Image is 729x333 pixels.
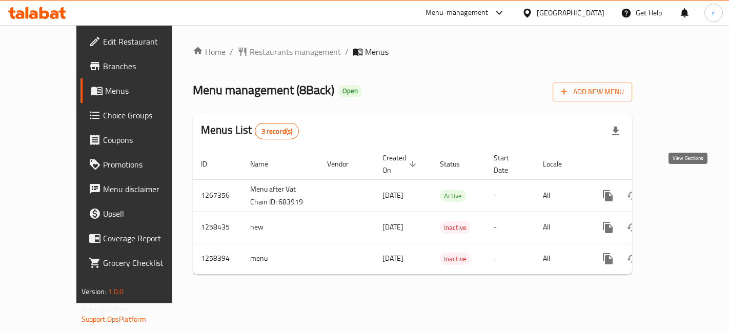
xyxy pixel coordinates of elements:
span: Active [440,190,466,202]
span: 1.0.0 [108,285,124,298]
a: Coverage Report [80,226,198,251]
a: Edit Restaurant [80,29,198,54]
span: Grocery Checklist [103,257,190,269]
span: Promotions [103,158,190,171]
span: Inactive [440,253,471,265]
a: Promotions [80,152,198,177]
span: Created On [382,152,419,176]
td: new [242,212,319,243]
td: - [485,212,535,243]
div: Export file [603,119,628,143]
span: Edit Restaurant [103,35,190,48]
span: Name [250,158,281,170]
td: Menu after Vat Chain ID: 683919 [242,179,319,212]
td: 1258435 [193,212,242,243]
a: Grocery Checklist [80,251,198,275]
button: Add New Menu [553,82,632,101]
span: Upsell [103,207,190,220]
td: All [535,179,588,212]
td: 1267356 [193,179,242,212]
span: Version: [82,285,107,298]
span: [DATE] [382,252,403,265]
a: Upsell [80,201,198,226]
span: r [712,7,715,18]
span: Restaurants management [250,46,341,58]
button: Change Status [620,215,645,240]
button: more [596,246,620,271]
span: Menu disclaimer [103,183,190,195]
td: menu [242,243,319,274]
td: - [485,179,535,212]
button: Change Status [620,246,645,271]
span: Get support on: [82,302,129,316]
td: All [535,243,588,274]
button: more [596,215,620,240]
a: Menus [80,78,198,103]
span: Choice Groups [103,109,190,121]
table: enhanced table [193,149,702,275]
span: Add New Menu [561,86,624,98]
span: Vendor [327,158,362,170]
a: Choice Groups [80,103,198,128]
span: Open [338,87,362,95]
span: 3 record(s) [255,127,299,136]
div: [GEOGRAPHIC_DATA] [537,7,604,18]
span: Start Date [494,152,522,176]
nav: breadcrumb [193,46,632,58]
td: All [535,212,588,243]
span: Coverage Report [103,232,190,244]
span: Menus [105,85,190,97]
span: [DATE] [382,189,403,202]
span: Inactive [440,222,471,234]
td: 1258394 [193,243,242,274]
div: Open [338,85,362,97]
a: Support.OpsPlatform [82,313,147,326]
div: Total records count [255,123,299,139]
td: - [485,243,535,274]
h2: Menus List [201,122,299,139]
button: more [596,183,620,208]
a: Branches [80,54,198,78]
a: Menu disclaimer [80,177,198,201]
li: / [230,46,233,58]
li: / [345,46,349,58]
span: ID [201,158,220,170]
div: Menu-management [426,7,489,19]
span: Status [440,158,473,170]
span: Menus [365,46,389,58]
span: Menu management ( 8Back ) [193,78,334,101]
span: Locale [543,158,575,170]
a: Restaurants management [237,46,341,58]
span: Coupons [103,134,190,146]
span: Branches [103,60,190,72]
th: Actions [588,149,702,180]
a: Home [193,46,226,58]
a: Coupons [80,128,198,152]
span: [DATE] [382,220,403,234]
